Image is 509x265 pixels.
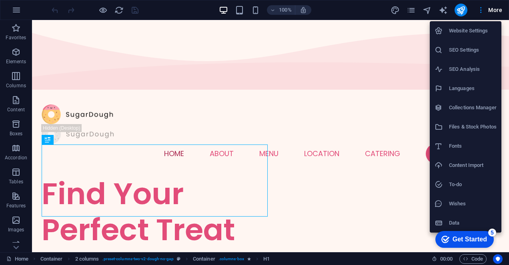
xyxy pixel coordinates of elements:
[449,45,497,55] h6: SEO Settings
[449,218,497,228] h6: Data
[449,180,497,189] h6: To-do
[57,2,65,10] div: 5
[449,84,497,93] h6: Languages
[449,199,497,209] h6: Wishes
[449,64,497,74] h6: SEO Analysis
[449,103,497,112] h6: Collections Manager
[22,9,56,16] div: Get Started
[449,141,497,151] h6: Fonts
[449,122,497,132] h6: Files & Stock Photos
[449,26,497,36] h6: Website Settings
[4,4,63,21] div: Get Started 5 items remaining, 0% complete
[449,161,497,170] h6: Content Import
